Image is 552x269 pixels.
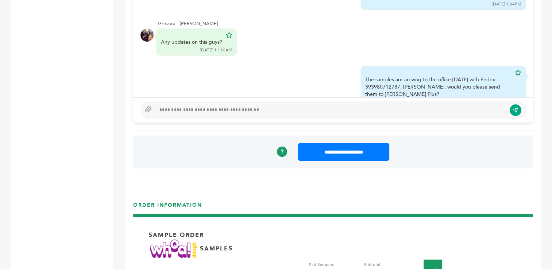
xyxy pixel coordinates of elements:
[364,261,414,268] div: Subtotal
[365,83,511,98] div: 393980712787. [PERSON_NAME], would you please send them to [PERSON_NAME] Plus?
[149,239,198,258] img: Brand Name
[200,245,232,253] p: SAMPLES
[158,20,526,27] div: Grovara - [PERSON_NAME]
[492,1,521,7] div: [DATE] 1:04PM
[277,147,287,157] a: ?
[161,39,222,46] div: Any updates on this guys?
[133,202,533,214] h3: ORDER INFORMATION
[309,261,359,268] div: # of Samples
[200,47,232,53] div: [DATE] 11:16AM
[365,76,511,98] div: The samples are arriving to the office [DATE] with Fedex
[149,231,204,239] p: Sample Order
